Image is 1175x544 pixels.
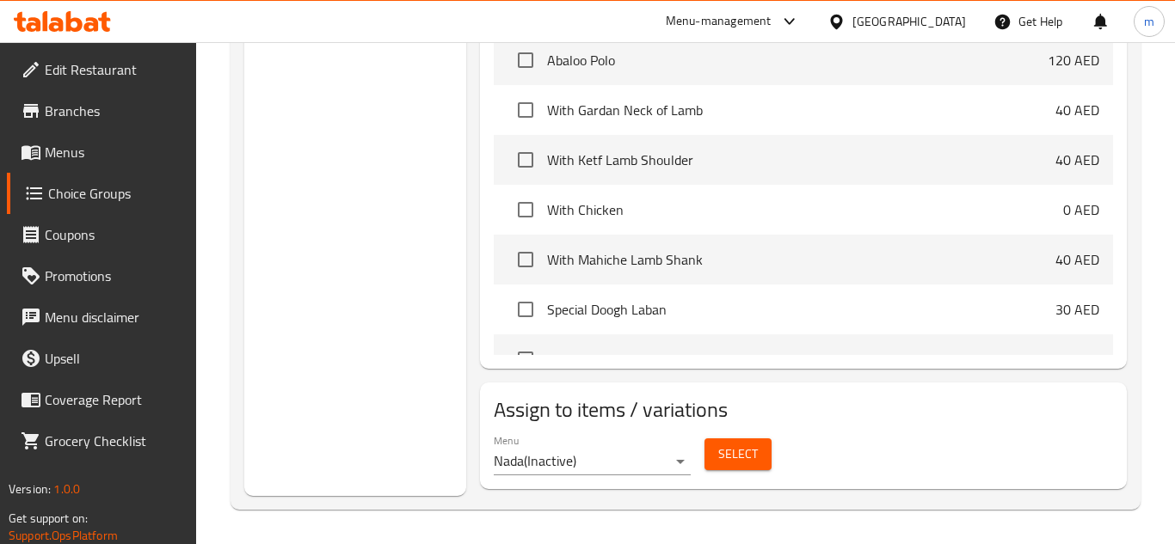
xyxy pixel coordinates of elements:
a: Choice Groups [7,173,196,214]
span: Version: [9,478,51,500]
span: Menu disclaimer [45,307,182,327]
span: Select choice [508,92,544,128]
span: Menus [45,142,182,162]
a: Branches [7,90,196,131]
span: Coupons [45,224,182,245]
span: Coverage Report [45,389,182,410]
span: Select choice [508,42,544,78]
a: Coupons [7,214,196,255]
span: Select choice [508,341,544,377]
span: Select choice [508,241,544,278]
span: With Gardan Neck of Lamb [547,100,1055,120]
a: Menus [7,131,196,173]
span: Branches [45,101,182,121]
a: Promotions [7,255,196,296]
p: 40 AED [1055,100,1099,120]
p: 30 AED [1055,299,1099,320]
span: Zero Cola [547,349,1055,370]
span: Select choice [508,192,544,228]
label: Menu [494,435,519,445]
span: 1.0.0 [53,478,80,500]
span: Upsell [45,348,182,369]
span: Choice Groups [48,183,182,204]
span: With Mahiche Lamb Shank [547,249,1055,270]
span: With Chicken [547,199,1063,220]
a: Upsell [7,338,196,379]
h2: Assign to items / variations [494,396,1113,424]
span: Abaloo Polo [547,50,1048,70]
p: 40 AED [1055,150,1099,170]
p: 15 AED [1055,349,1099,370]
a: Grocery Checklist [7,420,196,461]
span: Select [718,443,758,465]
div: Nada(Inactive) [494,448,691,475]
div: Menu-management [666,11,772,32]
span: Select choice [508,142,544,178]
div: [GEOGRAPHIC_DATA] [852,12,966,31]
p: 120 AED [1048,50,1099,70]
span: Special Doogh Laban [547,299,1055,320]
span: Edit Restaurant [45,59,182,80]
button: Select [704,438,772,470]
a: Edit Restaurant [7,49,196,90]
a: Coverage Report [7,379,196,420]
p: 0 AED [1063,199,1099,220]
span: Select choice [508,291,544,327]
span: With Ketf Lamb Shoulder [547,150,1055,170]
span: Get support on: [9,507,88,529]
p: 40 AED [1055,249,1099,270]
span: Grocery Checklist [45,431,182,451]
span: m [1144,12,1154,31]
span: Promotions [45,266,182,286]
a: Menu disclaimer [7,296,196,338]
